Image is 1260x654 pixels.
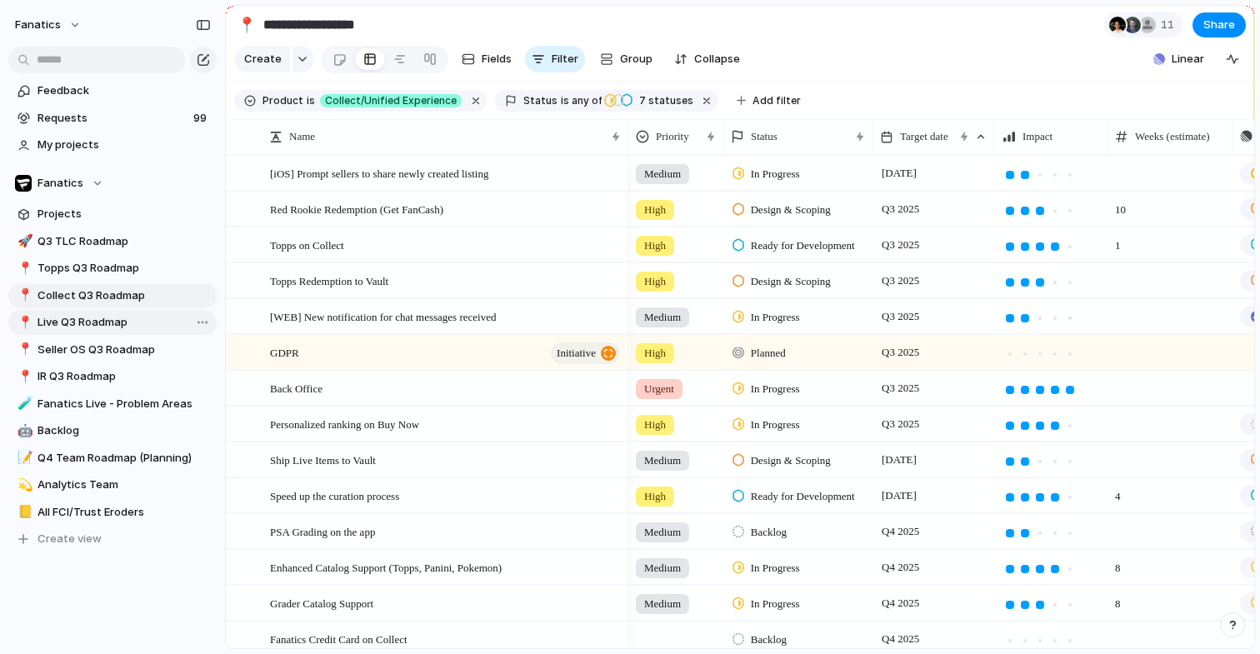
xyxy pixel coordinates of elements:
span: Topps on Collect [270,235,344,254]
span: Projects [37,206,211,222]
button: Collapse [667,46,747,72]
a: 📍Topps Q3 Roadmap [8,256,217,281]
a: 📒All FCI/Trust Eroders [8,500,217,525]
span: Q3 2025 [877,199,923,219]
span: High [644,417,666,433]
span: My projects [37,137,211,153]
span: 4 [1108,479,1232,505]
span: Status [751,128,777,145]
span: 7 [634,94,648,107]
span: is [561,93,569,108]
span: Medium [644,309,681,326]
a: 📍Seller OS Q3 Roadmap [8,337,217,362]
span: Priority [656,128,689,145]
span: Target date [900,128,948,145]
span: Status [523,93,557,108]
span: In Progress [751,166,800,182]
span: Medium [644,596,681,612]
div: 📍 [17,340,29,359]
button: isany of [557,92,605,110]
div: 🧪 [17,394,29,413]
button: Create [234,46,290,72]
span: Topps Q3 Roadmap [37,260,211,277]
span: 99 [193,110,210,127]
a: 🚀Q3 TLC Roadmap [8,229,217,254]
span: Linear [1172,51,1204,67]
span: [DATE] [877,486,921,506]
a: 🧪Fanatics Live - Problem Areas [8,392,217,417]
span: Collapse [694,51,740,67]
span: Group [620,51,652,67]
span: Q4 2025 [877,522,923,542]
span: [iOS] Prompt sellers to share newly created listing [270,163,488,182]
span: Ship Live Items to Vault [270,450,376,469]
span: Topps Redemption to Vault [270,271,388,290]
span: Feedback [37,82,211,99]
button: Share [1192,12,1246,37]
span: In Progress [751,381,800,397]
span: All FCI/Trust Eroders [37,504,211,521]
span: [DATE] [877,450,921,470]
button: fanatics [7,12,90,38]
button: 📍 [233,12,260,38]
div: 📍 [17,313,29,332]
span: Fanatics Credit Card on Collect [270,629,407,648]
span: Requests [37,110,188,127]
span: 10 [1108,192,1232,218]
span: Impact [1022,128,1052,145]
button: 📍 [15,368,32,385]
span: Backlog [751,524,787,541]
button: is [303,92,318,110]
div: 🤖 [17,422,29,441]
span: Backlog [751,632,787,648]
div: 📍 [17,259,29,278]
div: 🚀 [17,232,29,251]
button: Group [592,46,661,72]
span: IR Q3 Roadmap [37,368,211,385]
span: Product [262,93,303,108]
a: My projects [8,132,217,157]
span: Q3 2025 [877,235,923,255]
span: Medium [644,524,681,541]
span: Personalized ranking on Buy Now [270,414,419,433]
a: 📍Collect Q3 Roadmap [8,283,217,308]
span: Red Rookie Redemption (Get FanCash) [270,199,443,218]
button: 📍 [15,287,32,304]
span: GDPR [270,342,299,362]
span: 1 [1108,228,1232,254]
span: In Progress [751,417,800,433]
span: PSA Grading on the app [270,522,375,541]
span: High [644,488,666,505]
span: Design & Scoping [751,202,831,218]
span: Analytics Team [37,477,211,493]
span: Q3 2025 [877,342,923,362]
span: Collect/Unified Experience [325,93,457,108]
span: statuses [634,93,693,108]
span: Add filter [752,93,801,108]
button: 📍 [15,260,32,277]
button: Collect/Unified Experience [317,92,465,110]
span: [DATE] [877,163,921,183]
div: 📝Q4 Team Roadmap (Planning) [8,446,217,471]
span: Collect Q3 Roadmap [37,287,211,304]
span: Fanatics [37,175,83,192]
div: 📍 [17,367,29,387]
span: Q4 2025 [877,557,923,577]
span: In Progress [751,309,800,326]
span: Q3 2025 [877,378,923,398]
span: Create view [37,531,102,547]
span: Back Office [270,378,322,397]
button: initiative [551,342,620,364]
a: 📍Live Q3 Roadmap [8,310,217,335]
div: 📍 [17,286,29,305]
div: 📍 [237,13,256,36]
button: Create view [8,527,217,552]
span: Ready for Development [751,237,855,254]
span: Q4 2025 [877,629,923,649]
span: High [644,202,666,218]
